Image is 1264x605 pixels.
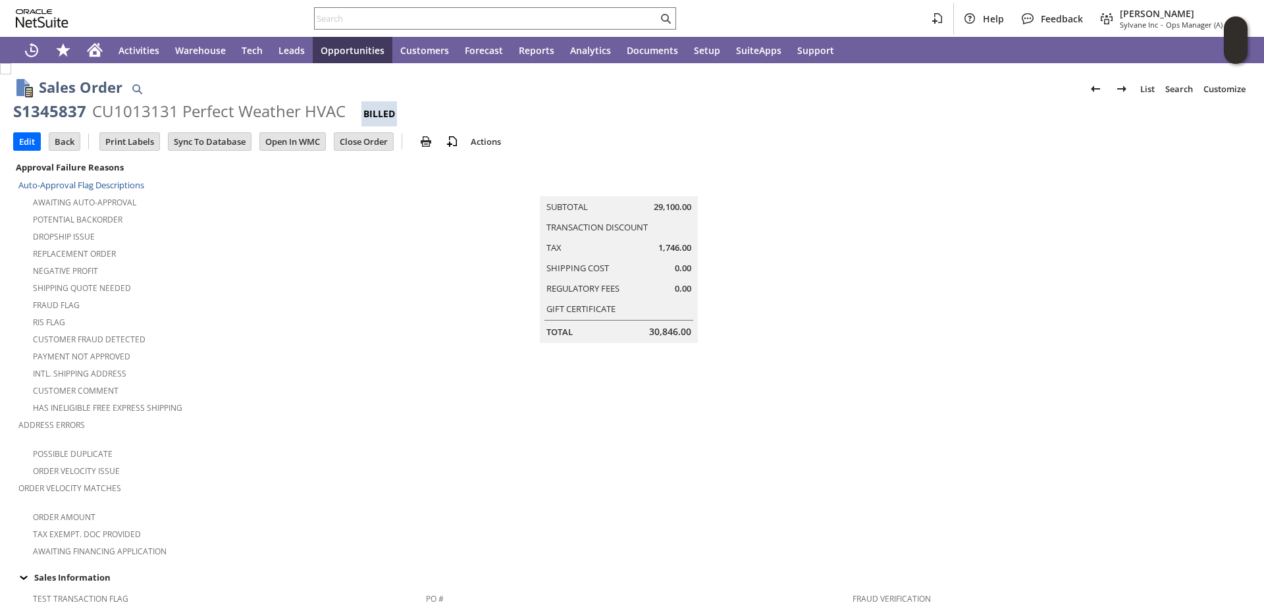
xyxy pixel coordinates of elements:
input: Print Labels [100,133,159,150]
a: Possible Duplicate [33,448,113,460]
span: Forecast [465,44,503,57]
a: Address Errors [18,419,85,431]
span: 0.00 [675,282,691,295]
caption: Summary [540,175,698,196]
a: Support [789,37,842,63]
a: Negative Profit [33,265,98,276]
span: SuiteApps [736,44,781,57]
div: Billed [361,101,397,126]
div: CU1013131 Perfect Weather HVAC [92,101,346,122]
a: Forecast [457,37,511,63]
a: Auto-Approval Flag Descriptions [18,179,144,191]
span: Help [983,13,1004,25]
span: Reports [519,44,554,57]
svg: Search [658,11,673,26]
div: S1345837 [13,101,86,122]
a: Tax Exempt. Doc Provided [33,529,141,540]
span: Support [797,44,834,57]
a: List [1135,78,1160,99]
span: Ops Manager (A) (F2L) [1166,20,1240,30]
a: Shipping Cost [546,262,609,274]
div: Sales Information [13,569,1246,586]
span: Documents [627,44,678,57]
input: Edit [14,133,40,150]
td: Sales Information [13,569,1251,586]
input: Open In WMC [260,133,325,150]
svg: Recent Records [24,42,39,58]
a: Potential Backorder [33,214,122,225]
a: Tax [546,242,562,253]
a: Has Ineligible Free Express Shipping [33,402,182,413]
a: Setup [686,37,728,63]
span: Opportunities [321,44,384,57]
a: Customers [392,37,457,63]
svg: Home [87,42,103,58]
input: Back [49,133,80,150]
a: Customer Comment [33,385,118,396]
a: Replacement Order [33,248,116,259]
a: Opportunities [313,37,392,63]
img: Quick Find [129,81,145,97]
span: 29,100.00 [654,201,691,213]
span: Customers [400,44,449,57]
span: 30,846.00 [649,325,691,338]
a: Fraud Flag [33,300,80,311]
a: Dropship Issue [33,231,95,242]
a: SuiteApps [728,37,789,63]
span: Analytics [570,44,611,57]
a: Order Velocity Matches [18,483,121,494]
input: Close Order [334,133,393,150]
span: 0.00 [675,262,691,275]
span: 1,746.00 [658,242,691,254]
input: Sync To Database [169,133,251,150]
a: Intl. Shipping Address [33,368,126,379]
a: Analytics [562,37,619,63]
img: add-record.svg [444,134,460,149]
svg: logo [16,9,68,28]
a: Warehouse [167,37,234,63]
a: Regulatory Fees [546,282,619,294]
a: Shipping Quote Needed [33,282,131,294]
span: Feedback [1041,13,1083,25]
span: - [1161,20,1163,30]
a: Actions [465,136,506,147]
span: Leads [278,44,305,57]
span: Tech [242,44,263,57]
span: [PERSON_NAME] [1120,7,1240,20]
a: Activities [111,37,167,63]
a: Order Velocity Issue [33,465,120,477]
span: Warehouse [175,44,226,57]
a: Tech [234,37,271,63]
a: Recent Records [16,37,47,63]
a: Awaiting Auto-Approval [33,197,136,208]
iframe: Click here to launch Oracle Guided Learning Help Panel [1224,16,1248,64]
input: Search [315,11,658,26]
a: Leads [271,37,313,63]
svg: Shortcuts [55,42,71,58]
div: Shortcuts [47,37,79,63]
span: Oracle Guided Learning Widget. To move around, please hold and drag [1224,41,1248,65]
a: RIS flag [33,317,65,328]
span: Setup [694,44,720,57]
a: Total [546,326,573,338]
a: Order Amount [33,512,95,523]
img: Next [1114,81,1130,97]
span: Sylvane Inc [1120,20,1158,30]
a: Customize [1198,78,1251,99]
img: print.svg [418,134,434,149]
a: Transaction Discount [546,221,648,233]
a: Awaiting Financing Application [33,546,167,557]
a: Search [1160,78,1198,99]
a: Gift Certificate [546,303,616,315]
a: Payment not approved [33,351,130,362]
img: Previous [1088,81,1103,97]
a: Home [79,37,111,63]
span: Activities [118,44,159,57]
a: Reports [511,37,562,63]
a: Subtotal [546,201,588,213]
h1: Sales Order [39,76,122,98]
div: Approval Failure Reasons [13,159,421,176]
a: Customer Fraud Detected [33,334,145,345]
a: Documents [619,37,686,63]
